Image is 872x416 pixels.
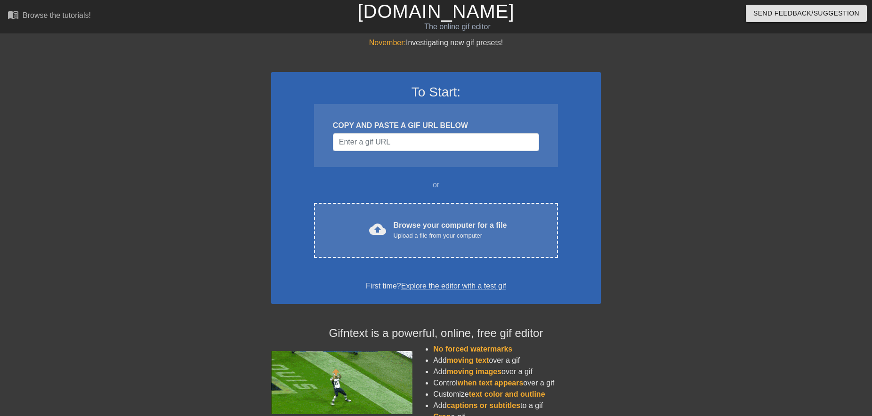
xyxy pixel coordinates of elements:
[433,377,601,389] li: Control over a gif
[8,9,19,20] span: menu_book
[433,366,601,377] li: Add over a gif
[458,379,524,387] span: when text appears
[357,1,514,22] a: [DOMAIN_NAME]
[394,220,507,240] div: Browse your computer for a file
[283,280,589,292] div: First time?
[271,37,601,48] div: Investigating new gif presets!
[433,389,601,400] li: Customize
[8,9,91,24] a: Browse the tutorials!
[283,84,589,100] h3: To Start:
[447,368,501,376] span: moving images
[369,39,406,47] span: November:
[296,179,576,191] div: or
[271,327,601,340] h4: Gifntext is a powerful, online, free gif editor
[746,5,867,22] button: Send Feedback/Suggestion
[469,390,545,398] span: text color and outline
[447,401,520,409] span: captions or subtitles
[433,400,601,411] li: Add to a gif
[295,21,619,32] div: The online gif editor
[433,345,512,353] span: No forced watermarks
[369,221,386,238] span: cloud_upload
[433,355,601,366] li: Add over a gif
[23,11,91,19] div: Browse the tutorials!
[753,8,859,19] span: Send Feedback/Suggestion
[447,356,489,364] span: moving text
[401,282,506,290] a: Explore the editor with a test gif
[333,133,539,151] input: Username
[271,351,412,414] img: football_small.gif
[333,120,539,131] div: COPY AND PASTE A GIF URL BELOW
[394,231,507,240] div: Upload a file from your computer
